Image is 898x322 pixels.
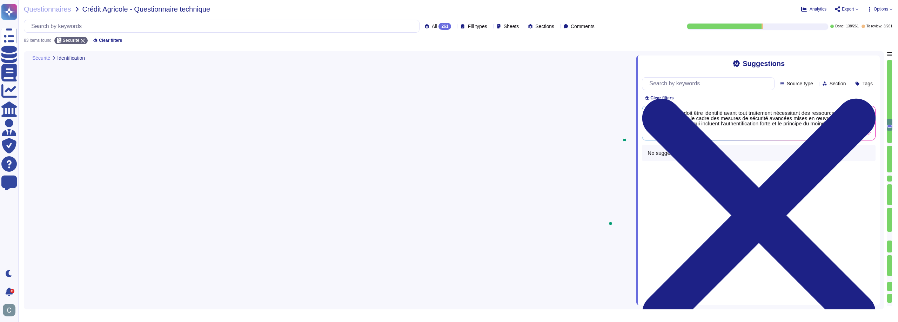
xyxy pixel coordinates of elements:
[846,25,859,28] span: 138 / 261
[63,38,79,42] span: Sécurité
[28,20,419,32] input: Search by keywords
[10,289,14,293] div: 9+
[571,24,595,29] span: Comments
[99,38,122,42] span: Clear filters
[842,7,854,11] span: Export
[57,55,85,60] span: Identification
[535,24,554,29] span: Sections
[866,25,882,28] span: To review:
[3,304,15,316] img: user
[504,24,519,29] span: Sheets
[646,78,774,90] input: Search by keywords
[24,38,52,42] div: 83 items found
[810,7,826,11] span: Analytics
[24,6,71,13] span: Questionnaires
[874,7,888,11] span: Options
[438,23,451,30] div: 261
[801,6,826,12] button: Analytics
[1,302,20,318] button: user
[468,24,487,29] span: Fill types
[82,6,210,13] span: Crédit Agricole - Questionnaire technique
[884,25,892,28] span: 3 / 261
[835,25,845,28] span: Done:
[432,24,437,29] span: All
[32,55,50,60] span: Sécurité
